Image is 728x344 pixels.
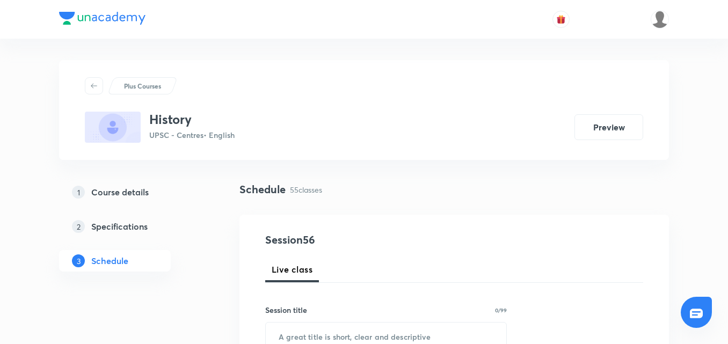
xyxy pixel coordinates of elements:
h5: Course details [91,186,149,199]
p: 2 [72,220,85,233]
button: avatar [552,11,570,28]
img: Abhijeet Srivastav [651,10,669,28]
h5: Schedule [91,254,128,267]
h4: Session 56 [265,232,461,248]
p: 55 classes [290,184,322,195]
h4: Schedule [239,181,286,197]
a: 1Course details [59,181,205,203]
p: Plus Courses [124,81,161,91]
p: 1 [72,186,85,199]
img: Company Logo [59,12,145,25]
h3: History [149,112,235,127]
img: 570E2BCD-76AF-42E7-B61E-F1E79DE84F9C_plus.png [85,112,141,143]
h6: Session title [265,304,307,316]
span: Live class [272,263,312,276]
button: Preview [574,114,643,140]
p: 0/99 [495,308,507,313]
p: UPSC - Centres • English [149,129,235,141]
a: 2Specifications [59,216,205,237]
p: 3 [72,254,85,267]
h5: Specifications [91,220,148,233]
img: avatar [556,14,566,24]
a: Company Logo [59,12,145,27]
